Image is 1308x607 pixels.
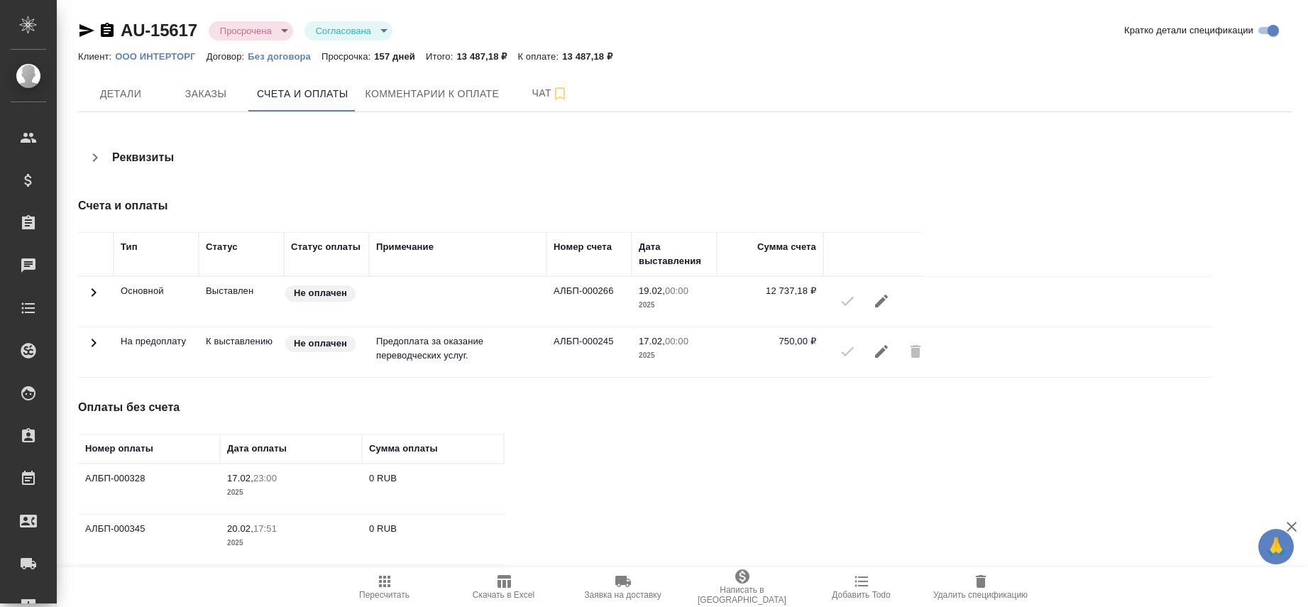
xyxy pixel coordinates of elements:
[369,442,438,456] div: Сумма оплаты
[473,590,534,600] span: Скачать в Excel
[207,51,248,62] p: Договор:
[114,277,199,327] td: Основной
[312,25,375,37] button: Согласована
[248,50,321,62] a: Без договора
[1258,529,1294,564] button: 🙏
[516,84,584,102] span: Чат
[257,85,348,103] span: Счета и оплаты
[325,567,444,607] button: Пересчитать
[1124,23,1253,38] span: Кратко детали спецификации
[216,25,276,37] button: Просрочена
[376,334,539,363] p: Предоплата за оказание переводческих услуг.
[362,515,504,564] td: 0 RUB
[562,51,623,62] p: 13 487,18 ₽
[209,21,293,40] div: Просрочена
[802,567,921,607] button: Добавить Todo
[366,85,500,103] span: Комментарии к оплате
[99,22,116,39] button: Скопировать ссылку
[78,399,888,416] h4: Оплаты без счета
[227,523,253,534] p: 20.02,
[376,240,434,254] div: Примечание
[78,22,95,39] button: Скопировать ссылку для ЯМессенджера
[757,240,816,254] div: Сумма счета
[359,590,410,600] span: Пересчитать
[121,21,197,40] a: AU-15617
[691,585,793,605] span: Написать в [GEOGRAPHIC_DATA]
[78,515,220,564] td: АЛБП-000345
[85,442,153,456] div: Номер оплаты
[248,51,321,62] p: Без договора
[717,277,823,327] td: 12 737,18 ₽
[294,286,347,300] p: Не оплачен
[639,336,665,346] p: 17.02,
[546,277,632,327] td: АЛБП-000266
[456,51,517,62] p: 13 487,18 ₽
[933,590,1028,600] span: Удалить спецификацию
[227,473,253,483] p: 17.02,
[227,486,355,500] p: 2025
[639,240,710,268] div: Дата выставления
[683,567,802,607] button: Написать в [GEOGRAPHIC_DATA]
[112,149,174,166] h4: Реквизиты
[921,567,1040,607] button: Удалить спецификацию
[87,85,155,103] span: Детали
[294,337,347,351] p: Не оплачен
[304,21,392,40] div: Просрочена
[114,327,199,377] td: На предоплату
[362,464,504,514] td: 0 RUB
[665,336,688,346] p: 00:00
[206,240,238,254] div: Статус
[444,567,564,607] button: Скачать в Excel
[253,473,277,483] p: 23:00
[665,285,688,296] p: 00:00
[584,590,661,600] span: Заявка на доставку
[206,284,277,298] p: Все изменения в спецификации заблокированы
[227,536,355,550] p: 2025
[115,50,206,62] a: ООО ИНТЕРТОРГ
[864,334,898,368] button: Редактировать
[517,51,562,62] p: К оплате:
[639,349,710,363] p: 2025
[554,240,612,254] div: Номер счета
[121,240,138,254] div: Тип
[115,51,206,62] p: ООО ИНТЕРТОРГ
[426,51,456,62] p: Итого:
[85,292,102,303] span: Toggle Row Expanded
[206,334,277,349] p: Счет отправлен к выставлению в ардеп, но в 1С не выгружен еще, разблокировать можно только на сто...
[78,197,888,214] h4: Счета и оплаты
[374,51,426,62] p: 157 дней
[172,85,240,103] span: Заказы
[717,327,823,377] td: 750,00 ₽
[85,343,102,354] span: Toggle Row Expanded
[832,590,890,600] span: Добавить Todo
[639,285,665,296] p: 19.02,
[551,85,568,102] svg: Подписаться
[864,284,898,318] button: Редактировать
[639,298,710,312] p: 2025
[321,51,374,62] p: Просрочка:
[78,51,115,62] p: Клиент:
[1264,532,1288,562] span: 🙏
[78,464,220,514] td: АЛБП-000328
[253,523,277,534] p: 17:51
[546,327,632,377] td: АЛБП-000245
[227,442,287,456] div: Дата оплаты
[291,240,361,254] div: Статус оплаты
[564,567,683,607] button: Заявка на доставку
